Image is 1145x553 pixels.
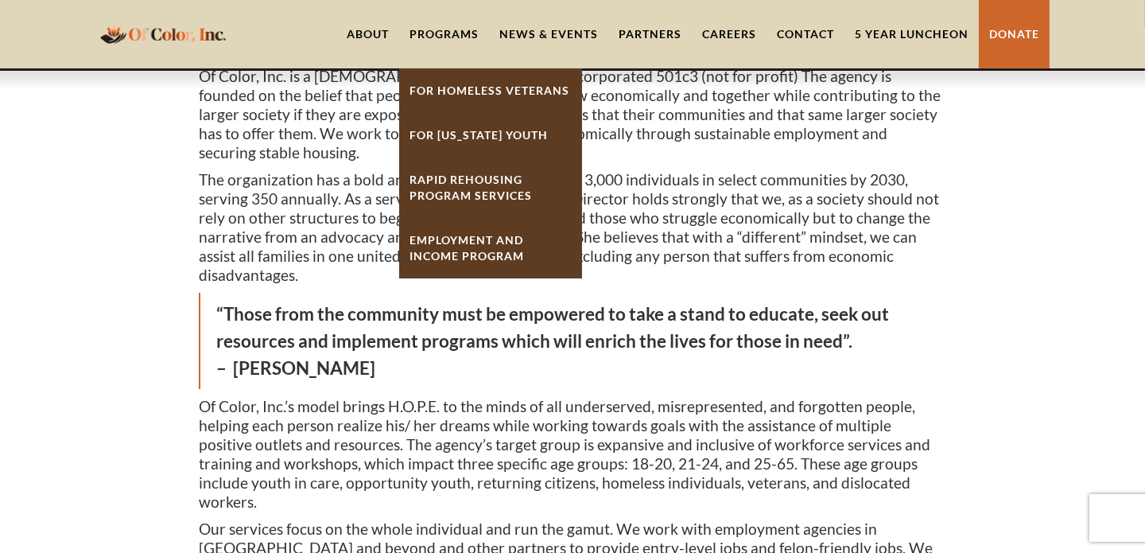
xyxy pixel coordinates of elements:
blockquote: “Those from the community must be empowered to take a stand to educate, seek out resources and im... [199,293,946,389]
a: home [95,15,231,53]
p: Of Color, Inc. is a [DEMOGRAPHIC_DATA] owned and incorporated 501c3 (not for profit) The agency i... [199,67,946,162]
div: Programs [409,26,479,42]
nav: Programs [399,68,582,278]
strong: Rapid ReHousing Program Services [409,173,532,202]
a: For [US_STATE] Youth [399,113,582,158]
a: Rapid ReHousing Program Services [399,158,582,218]
p: Of Color, Inc.’s model brings H.O.P.E. to the minds of all underserved, misrepresented, and forgo... [199,397,946,512]
a: Employment And Income Program [399,218,582,278]
p: The organization has a bold and ambitious goal to impact 3,000 individuals in select communities ... [199,170,946,285]
a: For Homeless Veterans [399,68,582,113]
